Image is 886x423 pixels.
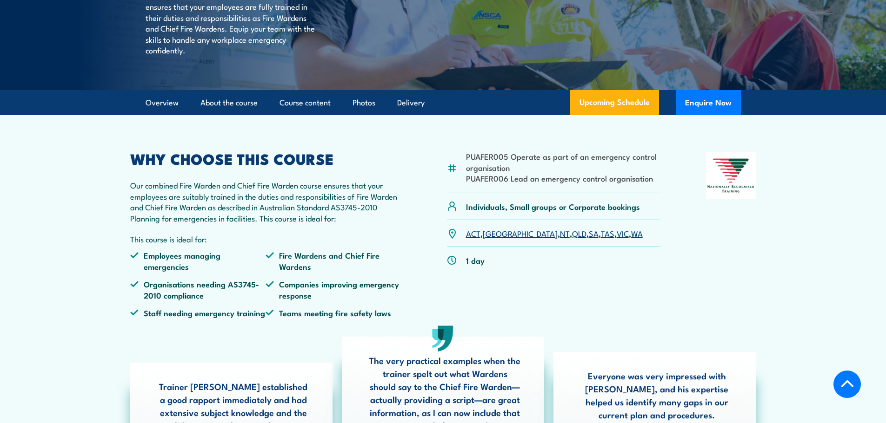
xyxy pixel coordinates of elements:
a: QLD [572,228,586,239]
li: Employees managing emergencies [130,250,266,272]
p: Everyone was very impressed with [PERSON_NAME], and his expertise helped us identify many gaps in... [581,369,733,421]
a: ACT [466,228,480,239]
a: Delivery [397,91,425,115]
a: Overview [146,91,179,115]
p: 1 day [466,255,485,266]
img: Nationally Recognised Training logo. [706,152,756,199]
a: About the course [200,91,258,115]
p: , , , , , , , [466,228,643,239]
li: Staff needing emergency training [130,307,266,318]
a: Course content [280,91,331,115]
li: Teams meeting fire safety laws [266,307,401,318]
li: Organisations needing AS3745-2010 compliance [130,279,266,300]
a: VIC [617,228,629,239]
a: NT [560,228,570,239]
p: Individuals, Small groups or Corporate bookings [466,201,640,212]
button: Enquire Now [676,90,741,115]
a: SA [589,228,599,239]
p: This course is ideal for: [130,234,402,244]
a: TAS [601,228,614,239]
h2: WHY CHOOSE THIS COURSE [130,152,402,165]
li: Fire Wardens and Chief Fire Wardens [266,250,401,272]
p: Our combined Fire Warden and Chief Fire Warden course ensures that your employees are suitably tr... [130,180,402,223]
li: PUAFER006 Lead an emergency control organisation [466,173,661,183]
a: WA [631,228,643,239]
li: PUAFER005 Operate as part of an emergency control organisation [466,151,661,173]
a: Photos [353,91,375,115]
a: Upcoming Schedule [570,90,659,115]
li: Companies improving emergency response [266,279,401,300]
a: [GEOGRAPHIC_DATA] [483,228,558,239]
